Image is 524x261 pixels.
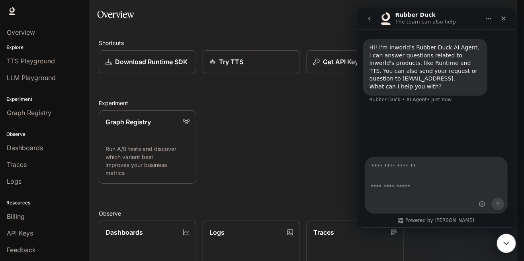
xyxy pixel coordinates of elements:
[209,228,225,237] p: Logs
[97,6,134,22] h1: Overview
[115,57,188,67] p: Download Runtime SDK
[307,50,404,73] button: Get API Key
[497,234,516,253] iframe: Intercom live chat
[99,50,196,73] a: Download Runtime SDK
[99,99,508,107] h2: Experiment
[203,50,300,73] a: Try TTS
[357,8,516,228] iframe: Intercom live chat
[106,228,143,237] p: Dashboards
[106,117,151,127] p: Graph Registry
[99,110,196,184] a: Graph RegistryRun A/B tests and discover which variant best improves your business metrics
[219,57,243,67] p: Try TTS
[106,145,190,177] p: Run A/B tests and discover which variant best improves your business metrics
[99,39,508,47] h2: Shortcuts
[313,228,334,237] p: Traces
[99,209,508,218] h2: Observe
[323,57,358,67] p: Get API Key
